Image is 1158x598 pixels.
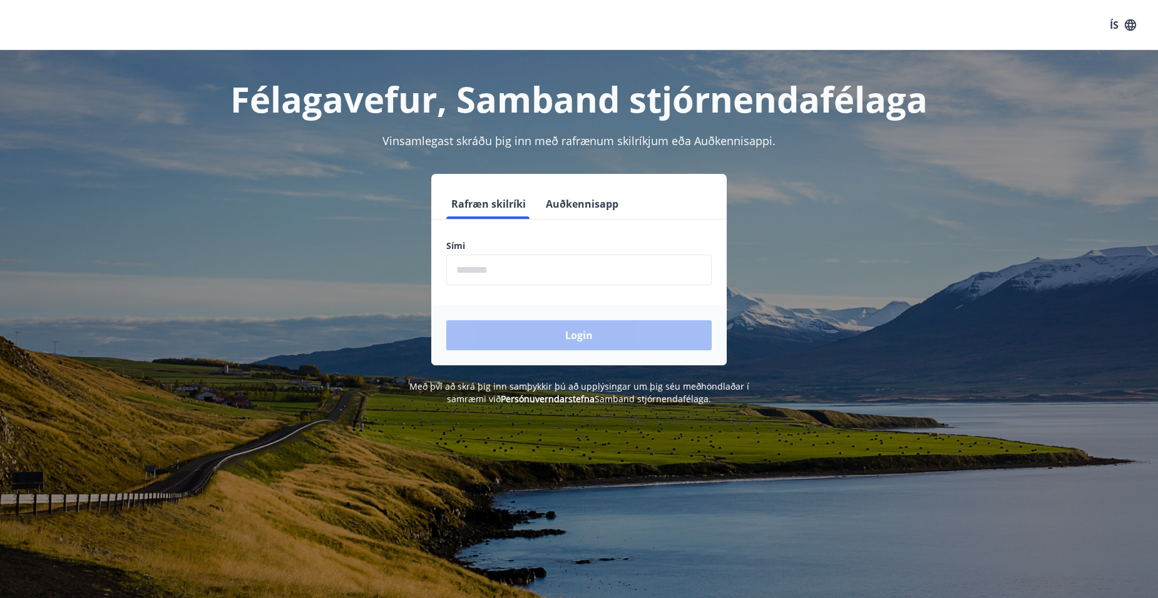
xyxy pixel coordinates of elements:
span: Vinsamlegast skráðu þig inn með rafrænum skilríkjum eða Auðkennisappi. [382,133,776,148]
button: Auðkennisapp [541,189,623,219]
span: Með því að skrá þig inn samþykkir þú að upplýsingar um þig séu meðhöndlaðar í samræmi við Samband... [409,380,749,405]
button: ÍS [1103,14,1143,36]
a: Persónuverndarstefna [501,393,595,405]
button: Rafræn skilríki [446,189,531,219]
label: Sími [446,240,712,252]
h1: Félagavefur, Samband stjórnendafélaga [143,75,1015,123]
